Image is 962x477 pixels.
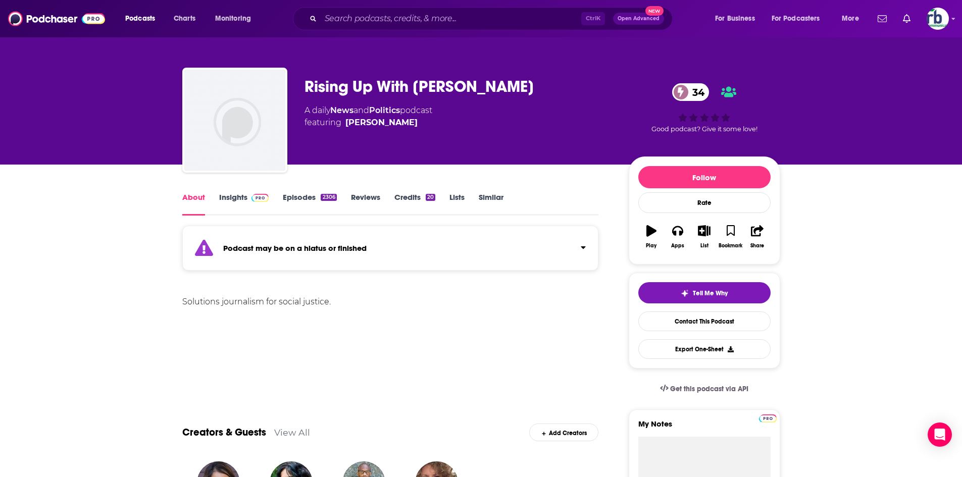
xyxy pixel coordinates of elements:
span: featuring [305,117,432,129]
span: 34 [682,83,710,101]
span: New [645,6,664,16]
button: Follow [638,166,771,188]
button: Open AdvancedNew [613,13,664,25]
a: Pro website [759,413,777,422]
div: 2306 [321,194,336,201]
div: Open Intercom Messenger [928,422,952,447]
div: Rate [638,192,771,213]
span: Podcasts [125,12,155,26]
a: Reviews [351,192,380,216]
a: InsightsPodchaser Pro [219,192,269,216]
button: open menu [118,11,168,27]
button: Play [638,219,665,255]
span: Tell Me Why [693,289,728,297]
span: Open Advanced [618,16,660,21]
button: open menu [208,11,264,27]
button: Export One-Sheet [638,339,771,359]
section: Click to expand status details [182,232,599,271]
a: Sonali Kolhatkar [345,117,418,129]
span: Good podcast? Give it some love! [651,125,757,133]
a: Lists [449,192,465,216]
span: More [842,12,859,26]
span: Get this podcast via API [670,385,748,393]
button: tell me why sparkleTell Me Why [638,282,771,303]
img: User Profile [927,8,949,30]
div: Apps [671,243,684,249]
div: 20 [426,194,435,201]
button: List [691,219,717,255]
span: and [353,105,369,115]
div: Solutions journalism for social justice. [182,295,599,309]
input: Search podcasts, credits, & more... [321,11,581,27]
span: For Business [715,12,755,26]
div: Bookmark [719,243,742,249]
button: open menu [765,11,835,27]
strong: Podcast may be on a hiatus or finished [223,243,367,253]
button: Bookmark [718,219,744,255]
button: open menu [708,11,768,27]
span: For Podcasters [772,12,820,26]
a: View All [274,427,310,438]
a: Creators & Guests [182,426,266,439]
a: Episodes2306 [283,192,336,216]
label: My Notes [638,419,771,437]
a: Show notifications dropdown [874,10,891,27]
img: Podchaser - Follow, Share and Rate Podcasts [8,9,105,28]
div: Play [646,243,656,249]
div: A daily podcast [305,104,432,129]
span: Logged in as johannarb [927,8,949,30]
button: Apps [665,219,691,255]
a: Charts [167,11,201,27]
span: Ctrl K [581,12,605,25]
a: 34 [672,83,710,101]
a: Get this podcast via API [652,377,757,401]
div: 34Good podcast? Give it some love! [629,77,780,139]
img: Podchaser Pro [251,194,269,202]
img: tell me why sparkle [681,289,689,297]
a: Credits20 [394,192,435,216]
span: Charts [174,12,195,26]
img: Rising Up With Sonali [184,70,285,171]
div: List [700,243,708,249]
div: Share [750,243,764,249]
div: Add Creators [529,423,598,441]
button: Share [744,219,770,255]
span: Monitoring [215,12,251,26]
div: Search podcasts, credits, & more... [302,7,682,30]
button: open menu [835,11,872,27]
button: Show profile menu [927,8,949,30]
a: News [330,105,353,115]
a: Politics [369,105,400,115]
a: About [182,192,205,216]
img: Podchaser Pro [759,414,777,422]
a: Contact This Podcast [638,311,771,331]
a: Show notifications dropdown [899,10,915,27]
a: Similar [479,192,503,216]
